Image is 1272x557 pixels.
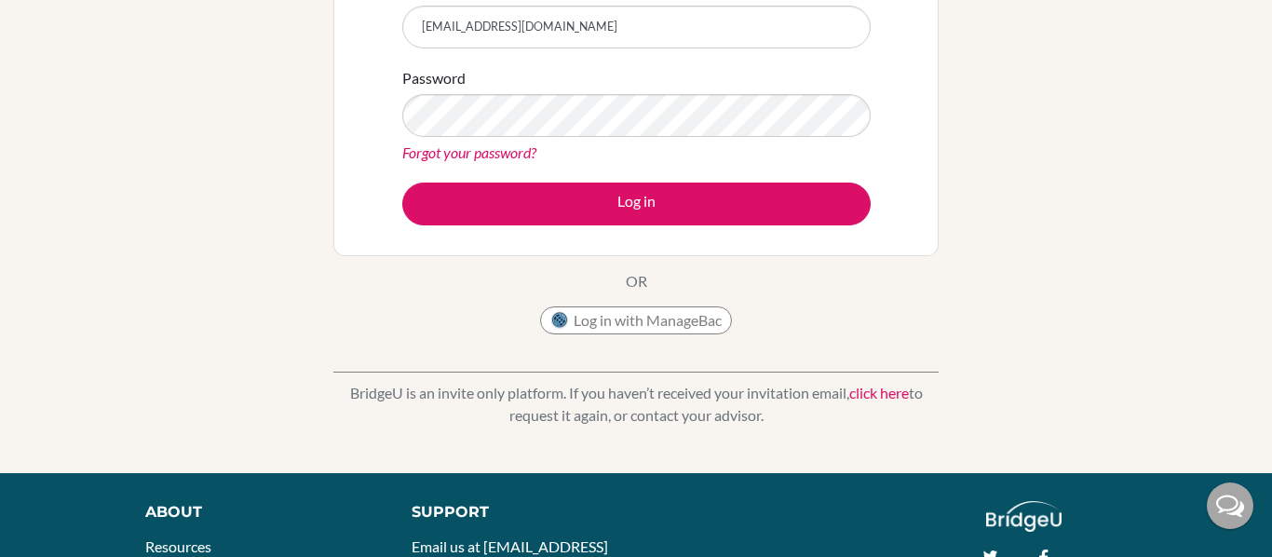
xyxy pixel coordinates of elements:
[540,306,732,334] button: Log in with ManageBac
[986,501,1062,532] img: logo_white@2x-f4f0deed5e89b7ecb1c2cc34c3e3d731f90f0f143d5ea2071677605dd97b5244.png
[333,382,939,427] p: BridgeU is an invite only platform. If you haven’t received your invitation email, to request it ...
[412,501,617,523] div: Support
[47,12,90,30] span: ヘルプ
[849,384,909,401] a: click here
[145,537,211,555] a: Resources
[402,143,536,161] a: Forgot your password?
[145,501,370,523] div: About
[402,67,466,89] label: Password
[402,183,871,225] button: Log in
[626,270,647,292] p: OR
